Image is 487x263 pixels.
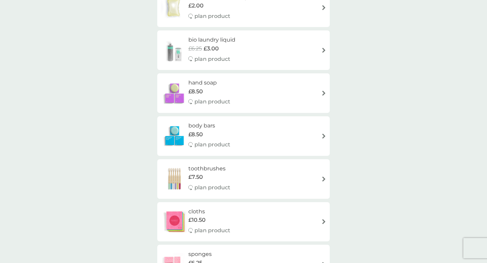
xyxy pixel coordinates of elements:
[188,35,235,44] h6: bio laundry liquid
[194,140,230,149] p: plan product
[188,216,206,224] span: £10.50
[161,210,188,234] img: cloths
[321,219,326,224] img: arrow right
[188,121,230,130] h6: body bars
[188,173,203,182] span: £7.50
[161,124,188,148] img: body bars
[321,91,326,96] img: arrow right
[188,1,204,10] span: £2.00
[194,226,230,235] p: plan product
[188,130,203,139] span: £8.50
[161,39,188,62] img: bio laundry liquid
[194,97,230,106] p: plan product
[321,134,326,139] img: arrow right
[188,207,230,216] h6: cloths
[194,183,230,192] p: plan product
[204,44,219,53] span: £3.00
[188,44,202,53] span: £6.25
[321,48,326,53] img: arrow right
[188,250,230,259] h6: sponges
[161,81,188,105] img: hand soap
[321,176,326,182] img: arrow right
[161,167,188,191] img: toothbrushes
[188,164,230,173] h6: toothbrushes
[188,78,230,87] h6: hand soap
[321,5,326,10] img: arrow right
[194,12,230,21] p: plan product
[194,55,230,64] p: plan product
[188,87,203,96] span: £8.50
